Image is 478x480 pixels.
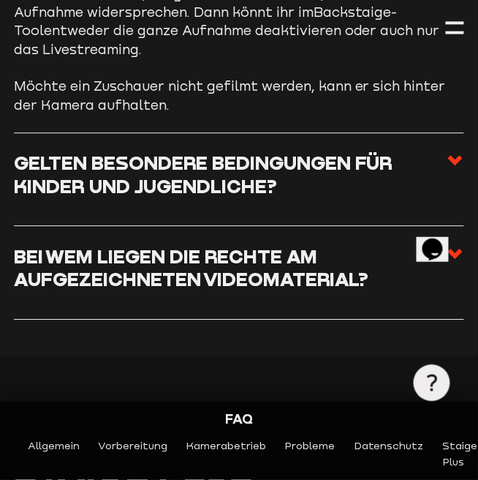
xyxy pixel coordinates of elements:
h3: Gelten besondere Bedingungen für Kinder und Jugendliche? [14,151,447,198]
a: Probleme [285,438,335,470]
span: entweder die ganze Aufnahme deaktivieren oder auch nur das Livestreaming. [14,23,440,56]
a: Datenschutz [354,438,424,470]
h3: Bei wem liegen die Rechte am aufgezeichneten Videomaterial? [14,245,447,291]
span: Möchte ein Zuschauer nicht gefilmt werden, kann er sich hinter der Kamera aufhalten. [14,78,446,112]
a: Allgemein [28,438,80,470]
a: Vorbereitung [98,438,167,470]
a: Kamerabetrieb [186,438,266,470]
iframe: chat widget [417,218,463,262]
div: FAQ [28,410,450,429]
a: Staige Plus [442,438,477,470]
